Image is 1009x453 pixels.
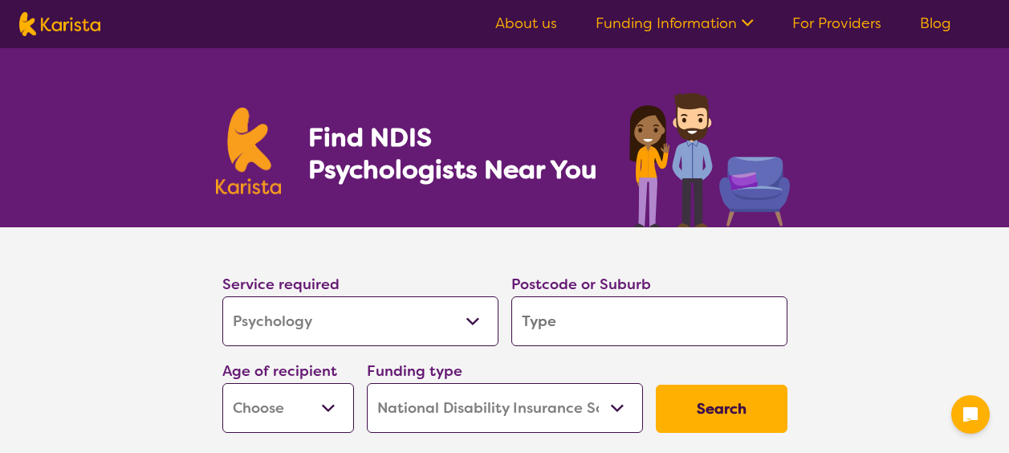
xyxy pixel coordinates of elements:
a: For Providers [792,14,881,33]
a: About us [495,14,557,33]
label: Age of recipient [222,361,337,381]
label: Service required [222,275,340,294]
input: Type [511,296,787,346]
label: Postcode or Suburb [511,275,651,294]
img: Karista logo [19,12,100,36]
a: Blog [920,14,951,33]
button: Search [656,385,787,433]
a: Funding Information [596,14,754,33]
img: psychology [624,87,794,227]
label: Funding type [367,361,462,381]
h1: Find NDIS Psychologists Near You [308,121,605,186]
img: Karista logo [216,108,282,194]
